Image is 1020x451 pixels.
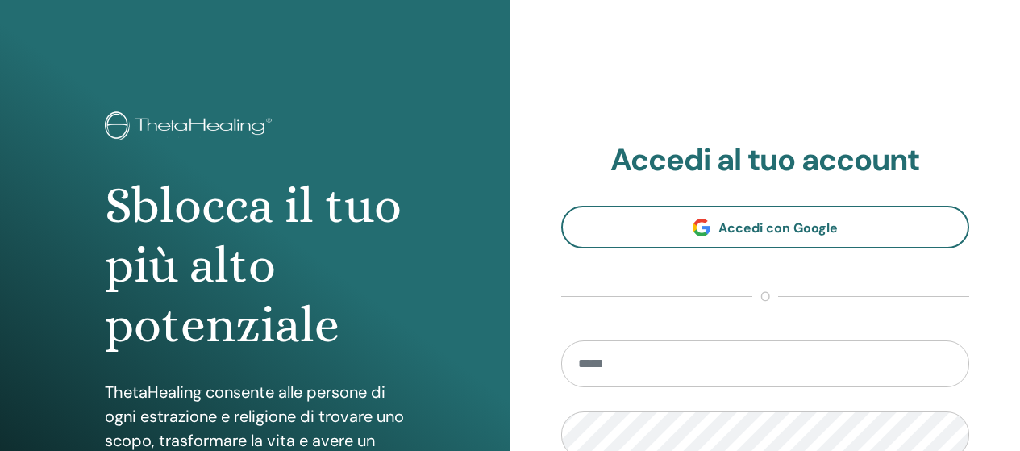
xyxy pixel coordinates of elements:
h1: Sblocca il tuo più alto potenziale [105,176,405,356]
a: Accedi con Google [561,206,970,248]
span: Accedi con Google [718,219,838,236]
span: o [752,287,778,307]
h2: Accedi al tuo account [561,142,970,179]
